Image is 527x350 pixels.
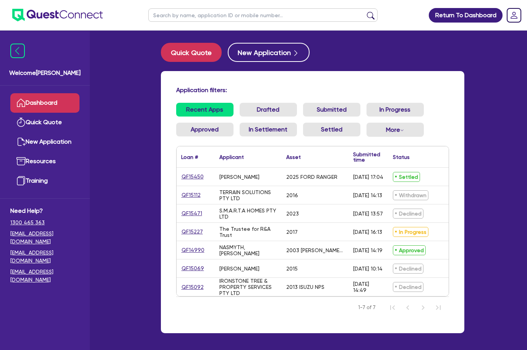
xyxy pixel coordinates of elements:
[303,123,360,136] a: Settled
[176,103,234,117] a: Recent Apps
[181,191,201,199] a: QF15112
[393,264,423,274] span: Declined
[219,154,244,160] div: Applicant
[219,266,259,272] div: [PERSON_NAME]
[161,43,228,62] a: Quick Quote
[286,174,337,180] div: 2025 FORD RANGER
[358,304,376,311] span: 1-7 of 7
[181,172,204,181] a: QF15450
[353,152,380,162] div: Submitted time
[353,281,384,293] div: [DATE] 14:49
[393,154,410,160] div: Status
[286,211,299,217] div: 2023
[219,174,259,180] div: [PERSON_NAME]
[240,123,297,136] a: In Settlement
[181,154,198,160] div: Loan #
[10,206,79,216] span: Need Help?
[385,300,400,315] button: First Page
[10,230,79,246] a: [EMAIL_ADDRESS][DOMAIN_NAME]
[353,174,383,180] div: [DATE] 17:04
[286,266,298,272] div: 2015
[10,171,79,191] a: Training
[10,44,25,58] img: icon-menu-close
[286,247,344,253] div: 2003 [PERSON_NAME] Value Liner Prime Mover Day Cab
[353,247,383,253] div: [DATE] 14:19
[400,300,415,315] button: Previous Page
[286,284,324,290] div: 2013 ISUZU NPS
[353,211,383,217] div: [DATE] 13:57
[286,229,298,235] div: 2017
[161,43,222,62] button: Quick Quote
[10,132,79,152] a: New Application
[16,157,26,166] img: resources
[504,5,524,25] a: Dropdown toggle
[353,229,382,235] div: [DATE] 16:13
[181,209,203,218] a: QF15471
[366,103,424,117] a: In Progress
[393,245,426,255] span: Approved
[12,9,103,21] img: quest-connect-logo-blue
[10,219,45,225] tcxspan: Call 1300 465 363 via 3CX
[16,118,26,127] img: quick-quote
[9,68,81,78] span: Welcome [PERSON_NAME]
[10,113,79,132] a: Quick Quote
[303,103,360,117] a: Submitted
[10,152,79,171] a: Resources
[10,249,79,265] a: [EMAIL_ADDRESS][DOMAIN_NAME]
[176,86,449,94] h4: Application filters:
[431,300,446,315] button: Last Page
[219,189,277,201] div: TERRAIN SOLUTIONS PTY LTD
[181,227,203,236] a: QF15227
[393,172,420,182] span: Settled
[393,190,428,200] span: Withdrawn
[219,226,277,238] div: The Trustee for R&A Trust
[366,123,424,137] button: Dropdown toggle
[181,246,205,254] a: QF14990
[176,123,234,136] a: Approved
[219,278,277,296] div: IRONSTONE TREE & PROPERTY SERVICES PTY LTD
[353,192,382,198] div: [DATE] 14:13
[286,192,298,198] div: 2016
[10,268,79,284] a: [EMAIL_ADDRESS][DOMAIN_NAME]
[16,176,26,185] img: training
[10,93,79,113] a: Dashboard
[429,8,503,23] a: Return To Dashboard
[240,103,297,117] a: Drafted
[286,154,301,160] div: Asset
[148,8,378,22] input: Search by name, application ID or mobile number...
[393,209,423,219] span: Declined
[16,137,26,146] img: new-application
[393,227,428,237] span: In Progress
[353,266,383,272] div: [DATE] 10:14
[415,300,431,315] button: Next Page
[393,282,423,292] span: Declined
[181,283,204,292] a: QF15092
[219,207,277,220] div: S.M.A.R.T.A HOMES PTY LTD
[228,43,310,62] button: New Application
[181,264,204,273] a: QF15069
[219,244,277,256] div: NASMYTH, [PERSON_NAME]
